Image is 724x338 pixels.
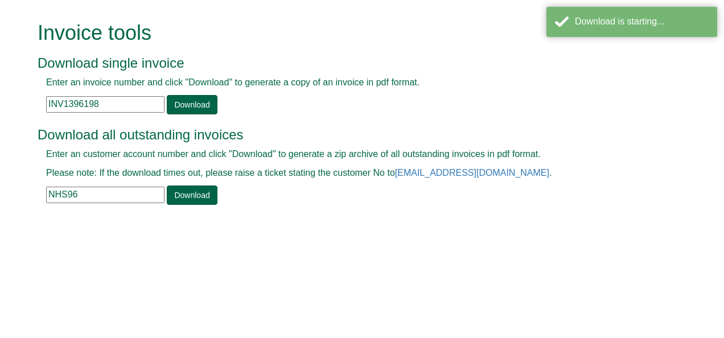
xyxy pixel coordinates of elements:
input: e.g. INV1234 [46,96,164,113]
p: Enter an invoice number and click "Download" to generate a copy of an invoice in pdf format. [46,76,652,89]
p: Enter an customer account number and click "Download" to generate a zip archive of all outstandin... [46,148,652,161]
h1: Invoice tools [38,22,661,44]
p: Please note: If the download times out, please raise a ticket stating the customer No to . [46,167,652,180]
a: Download [167,95,217,114]
a: Download [167,186,217,205]
div: Download is starting... [575,15,709,28]
input: e.g. BLA02 [46,187,164,203]
a: [EMAIL_ADDRESS][DOMAIN_NAME] [395,168,549,178]
h3: Download single invoice [38,56,661,71]
h3: Download all outstanding invoices [38,127,661,142]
